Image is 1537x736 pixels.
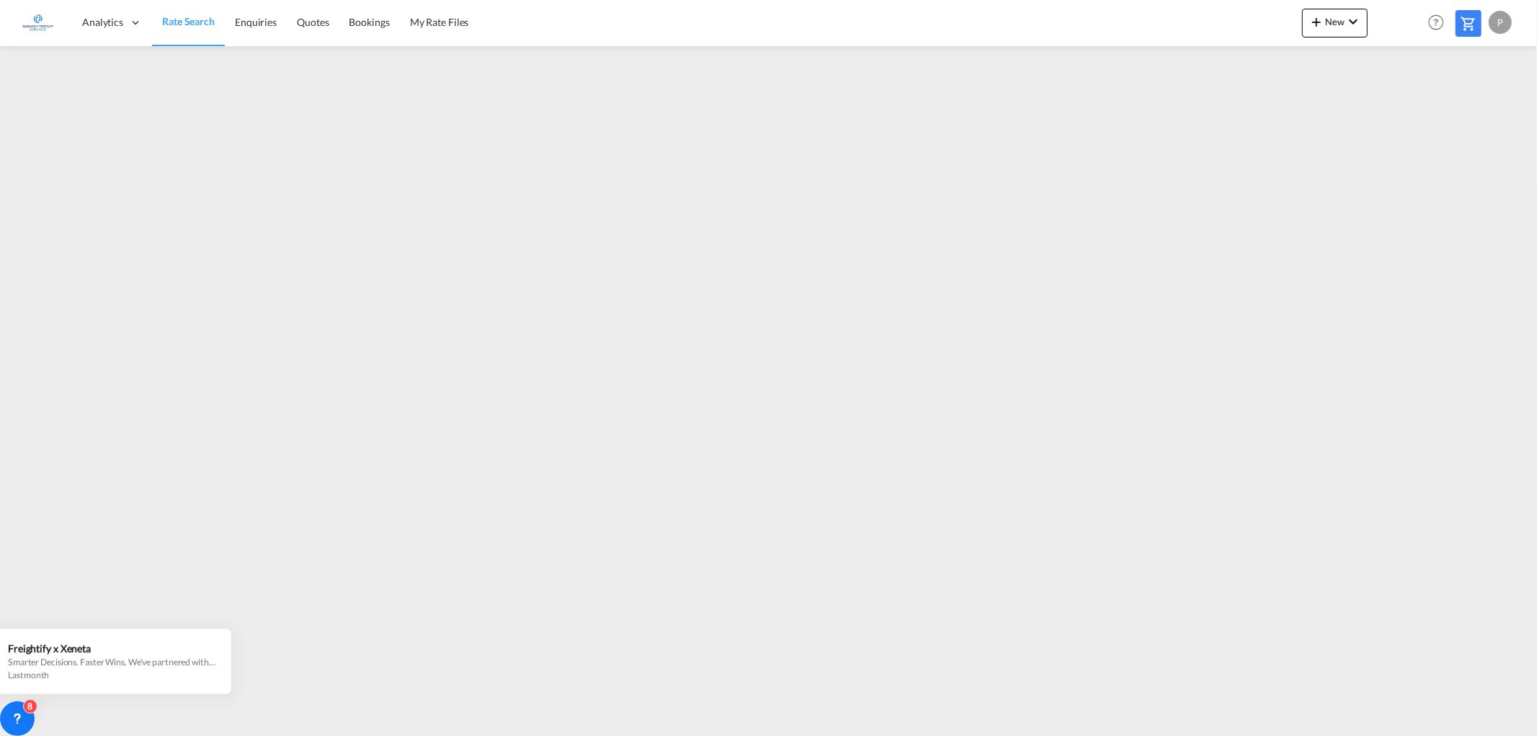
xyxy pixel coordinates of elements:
[22,6,54,39] img: 6a2c35f0b7c411ef99d84d375d6e7407.jpg
[1345,13,1362,30] md-icon: icon-chevron-down
[1308,16,1362,27] span: New
[297,16,329,28] span: Quotes
[162,15,215,27] span: Rate Search
[1302,9,1368,37] button: icon-plus 400-fgNewicon-chevron-down
[82,15,123,30] span: Analytics
[349,16,390,28] span: Bookings
[1489,11,1512,34] div: P
[235,16,277,28] span: Enquiries
[1424,10,1456,36] div: Help
[1424,10,1448,35] span: Help
[410,16,469,28] span: My Rate Files
[1308,13,1325,30] md-icon: icon-plus 400-fg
